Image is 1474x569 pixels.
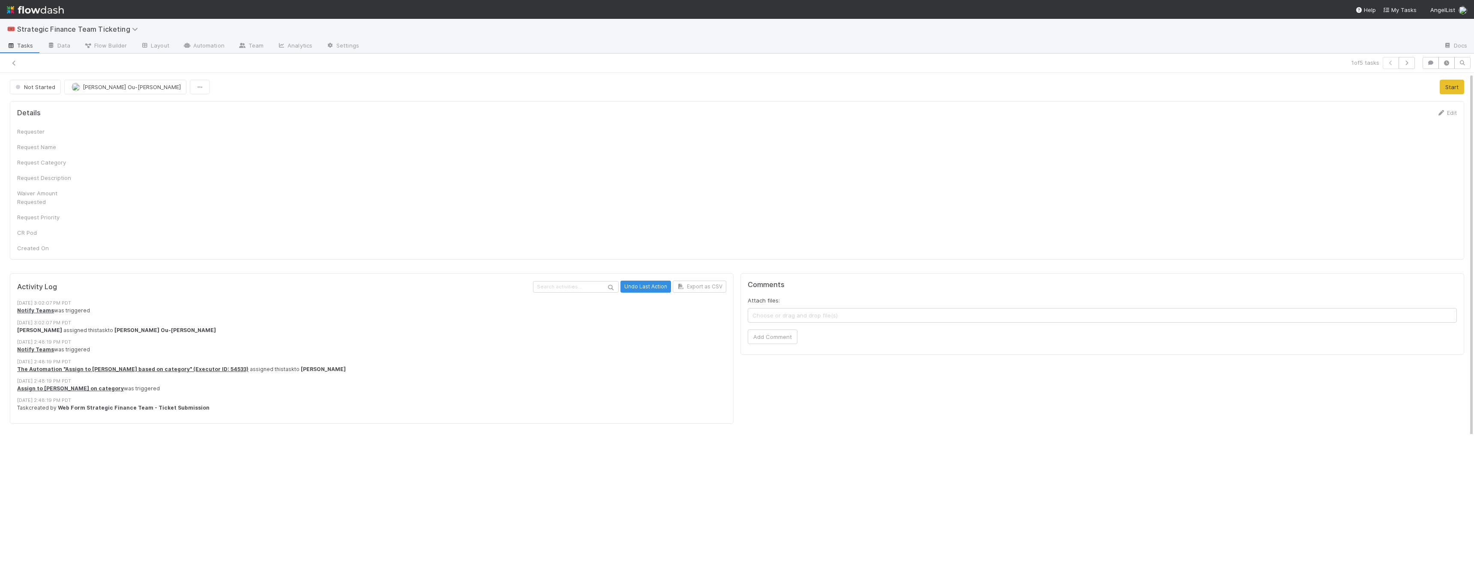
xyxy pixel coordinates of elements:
img: logo-inverted-e16ddd16eac7371096b0.svg [7,3,64,17]
strong: Web Form Strategic Finance Team - Ticket Submission [58,404,210,411]
a: Automation [176,39,231,53]
button: Undo Last Action [620,281,671,293]
span: 1 of 5 tasks [1351,58,1379,67]
div: Request Category [17,158,81,167]
div: was triggered [17,346,726,353]
div: [DATE] 2:48:19 PM PDT [17,358,726,365]
div: Task created by [17,404,726,412]
button: Export as CSV [673,281,726,293]
a: Team [231,39,270,53]
a: Analytics [270,39,319,53]
a: Layout [134,39,176,53]
div: [DATE] 2:48:19 PM PDT [17,338,726,346]
a: Flow Builder [77,39,134,53]
a: Data [40,39,77,53]
a: My Tasks [1383,6,1417,14]
input: Search activities... [533,281,619,293]
a: Assign to [PERSON_NAME] on category [17,385,124,392]
div: [DATE] 3:02:07 PM PDT [17,299,726,307]
div: Request Name [17,143,81,151]
img: avatar_0645ba0f-c375-49d5-b2e7-231debf65fc8.png [72,83,80,91]
span: [PERSON_NAME] Ou-[PERSON_NAME] [83,84,181,90]
a: The Automation "Assign to [PERSON_NAME] based on category" (Executor ID: 54533) [17,366,249,372]
img: avatar_aa4fbed5-f21b-48f3-8bdd-57047a9d59de.png [1459,6,1467,15]
span: Choose or drag and drop file(s) [748,308,1456,322]
h5: Details [17,109,41,117]
span: Not Started [14,84,55,90]
button: Add Comment [748,329,797,344]
button: [PERSON_NAME] Ou-[PERSON_NAME] [64,80,186,94]
a: Settings [319,39,366,53]
label: Attach files: [748,296,780,305]
div: Waiver Amount Requested [17,189,81,206]
span: AngelList [1430,6,1455,13]
div: Help [1355,6,1376,14]
div: was triggered [17,307,726,314]
span: 🎟️ [7,25,15,33]
div: assigned this task to [17,326,726,334]
h5: Comments [748,281,1457,289]
div: was triggered [17,385,726,392]
div: [DATE] 3:02:07 PM PDT [17,319,726,326]
div: Request Priority [17,213,81,222]
div: [DATE] 2:48:19 PM PDT [17,397,726,404]
strong: [PERSON_NAME] Ou-[PERSON_NAME] [114,327,216,333]
strong: [PERSON_NAME] [301,366,346,372]
div: CR Pod [17,228,81,237]
a: Notify Teams [17,346,54,353]
div: [DATE] 2:48:19 PM PDT [17,377,726,385]
div: assigned this task to [17,365,726,373]
div: Requester [17,127,81,136]
div: Request Description [17,174,81,182]
span: Tasks [7,41,33,50]
a: Edit [1437,109,1457,116]
button: Start [1440,80,1464,94]
div: Created On [17,244,81,252]
h5: Activity Log [17,283,531,291]
span: My Tasks [1383,6,1417,13]
strong: [PERSON_NAME] [17,327,62,333]
span: Flow Builder [84,41,127,50]
button: Not Started [10,80,61,94]
a: Docs [1437,39,1474,53]
span: Strategic Finance Team Ticketing [17,25,142,33]
a: Notify Teams [17,307,54,314]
